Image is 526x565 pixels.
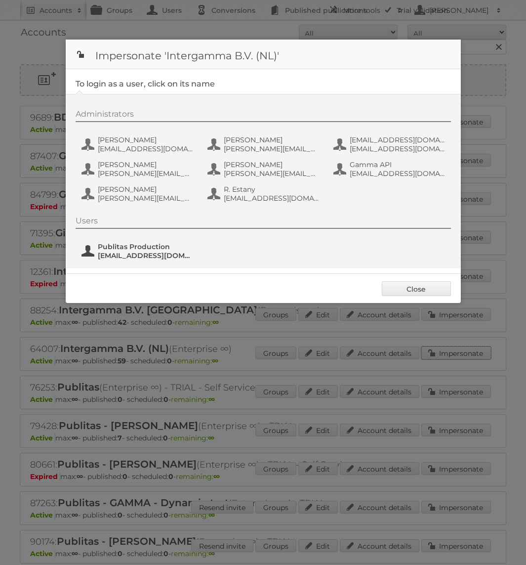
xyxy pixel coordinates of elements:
button: [EMAIL_ADDRESS][DOMAIN_NAME] [EMAIL_ADDRESS][DOMAIN_NAME] [332,134,448,154]
button: [PERSON_NAME] [PERSON_NAME][EMAIL_ADDRESS][DOMAIN_NAME] [206,134,323,154]
span: Gamma API [350,160,445,169]
a: Close [382,281,451,296]
span: [EMAIL_ADDRESS][DOMAIN_NAME] [350,144,445,153]
button: R. Estany [EMAIL_ADDRESS][DOMAIN_NAME] [206,184,323,204]
span: [EMAIL_ADDRESS][DOMAIN_NAME] [224,194,320,203]
legend: To login as a user, click on its name [76,79,215,88]
span: [PERSON_NAME] [98,185,194,194]
div: Users [76,216,451,229]
span: [EMAIL_ADDRESS][DOMAIN_NAME] [98,144,194,153]
span: [PERSON_NAME][EMAIL_ADDRESS][DOMAIN_NAME] [224,169,320,178]
span: [EMAIL_ADDRESS][DOMAIN_NAME] [98,251,194,260]
span: [PERSON_NAME] [98,160,194,169]
span: [PERSON_NAME] [224,135,320,144]
div: Administrators [76,109,451,122]
span: [PERSON_NAME][EMAIL_ADDRESS][DOMAIN_NAME] [224,144,320,153]
button: [PERSON_NAME] [PERSON_NAME][EMAIL_ADDRESS][DOMAIN_NAME] [81,159,197,179]
span: [PERSON_NAME] [98,135,194,144]
span: [PERSON_NAME][EMAIL_ADDRESS][DOMAIN_NAME] [98,194,194,203]
span: [PERSON_NAME][EMAIL_ADDRESS][DOMAIN_NAME] [98,169,194,178]
span: Publitas Production [98,242,194,251]
button: Publitas Production [EMAIL_ADDRESS][DOMAIN_NAME] [81,241,197,261]
span: [EMAIL_ADDRESS][DOMAIN_NAME] [350,169,445,178]
button: [PERSON_NAME] [PERSON_NAME][EMAIL_ADDRESS][DOMAIN_NAME] [206,159,323,179]
button: Gamma API [EMAIL_ADDRESS][DOMAIN_NAME] [332,159,448,179]
span: [PERSON_NAME] [224,160,320,169]
span: [EMAIL_ADDRESS][DOMAIN_NAME] [350,135,445,144]
span: R. Estany [224,185,320,194]
h1: Impersonate 'Intergamma B.V. (NL)' [66,40,461,69]
button: [PERSON_NAME] [PERSON_NAME][EMAIL_ADDRESS][DOMAIN_NAME] [81,184,197,204]
button: [PERSON_NAME] [EMAIL_ADDRESS][DOMAIN_NAME] [81,134,197,154]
